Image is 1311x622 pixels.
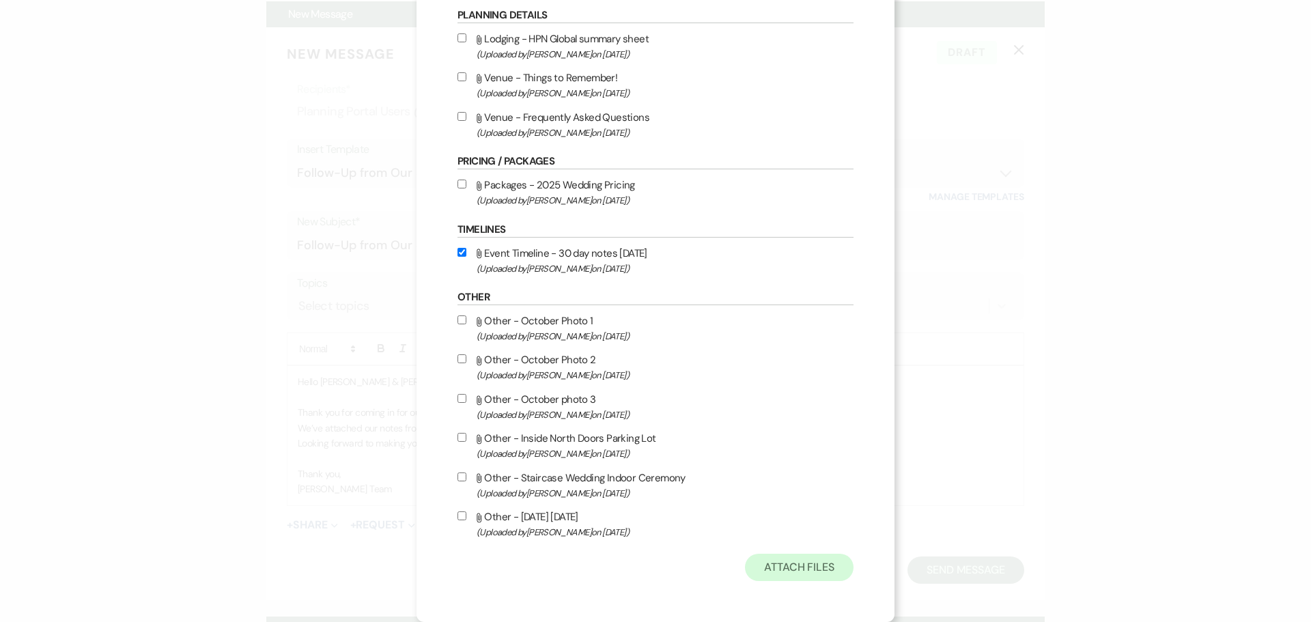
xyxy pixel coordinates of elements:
[477,261,854,277] span: (Uploaded by [PERSON_NAME] on [DATE] )
[477,125,854,141] span: (Uploaded by [PERSON_NAME] on [DATE] )
[477,524,854,540] span: (Uploaded by [PERSON_NAME] on [DATE] )
[457,244,854,277] label: Event Timeline - 30 day notes [DATE]
[457,180,466,188] input: Packages - 2025 Wedding Pricing(Uploaded by[PERSON_NAME]on [DATE])
[457,511,466,520] input: Other - [DATE] [DATE](Uploaded by[PERSON_NAME]on [DATE])
[457,472,466,481] input: Other - Staircase Wedding Indoor Ceremony(Uploaded by[PERSON_NAME]on [DATE])
[457,312,854,344] label: Other - October Photo 1
[457,154,854,169] h6: Pricing / Packages
[457,391,854,423] label: Other - October photo 3
[457,176,854,208] label: Packages - 2025 Wedding Pricing
[477,485,854,501] span: (Uploaded by [PERSON_NAME] on [DATE] )
[457,351,854,383] label: Other - October Photo 2
[457,112,466,121] input: Venue - Frequently Asked Questions(Uploaded by[PERSON_NAME]on [DATE])
[477,85,854,101] span: (Uploaded by [PERSON_NAME] on [DATE] )
[457,394,466,403] input: Other - October photo 3(Uploaded by[PERSON_NAME]on [DATE])
[457,248,466,257] input: Event Timeline - 30 day notes [DATE](Uploaded by[PERSON_NAME]on [DATE])
[457,8,854,23] h6: Planning Details
[457,469,854,501] label: Other - Staircase Wedding Indoor Ceremony
[457,223,854,238] h6: Timelines
[457,433,466,442] input: Other - Inside North Doors Parking Lot(Uploaded by[PERSON_NAME]on [DATE])
[457,109,854,141] label: Venue - Frequently Asked Questions
[477,446,854,462] span: (Uploaded by [PERSON_NAME] on [DATE] )
[457,354,466,363] input: Other - October Photo 2(Uploaded by[PERSON_NAME]on [DATE])
[477,367,854,383] span: (Uploaded by [PERSON_NAME] on [DATE] )
[477,193,854,208] span: (Uploaded by [PERSON_NAME] on [DATE] )
[477,328,854,344] span: (Uploaded by [PERSON_NAME] on [DATE] )
[457,30,854,62] label: Lodging - HPN Global summary sheet
[477,46,854,62] span: (Uploaded by [PERSON_NAME] on [DATE] )
[457,429,854,462] label: Other - Inside North Doors Parking Lot
[457,508,854,540] label: Other - [DATE] [DATE]
[457,69,854,101] label: Venue - Things to Remember!
[457,33,466,42] input: Lodging - HPN Global summary sheet(Uploaded by[PERSON_NAME]on [DATE])
[457,290,854,305] h6: Other
[457,72,466,81] input: Venue - Things to Remember!(Uploaded by[PERSON_NAME]on [DATE])
[745,554,854,581] button: Attach Files
[457,315,466,324] input: Other - October Photo 1(Uploaded by[PERSON_NAME]on [DATE])
[477,407,854,423] span: (Uploaded by [PERSON_NAME] on [DATE] )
